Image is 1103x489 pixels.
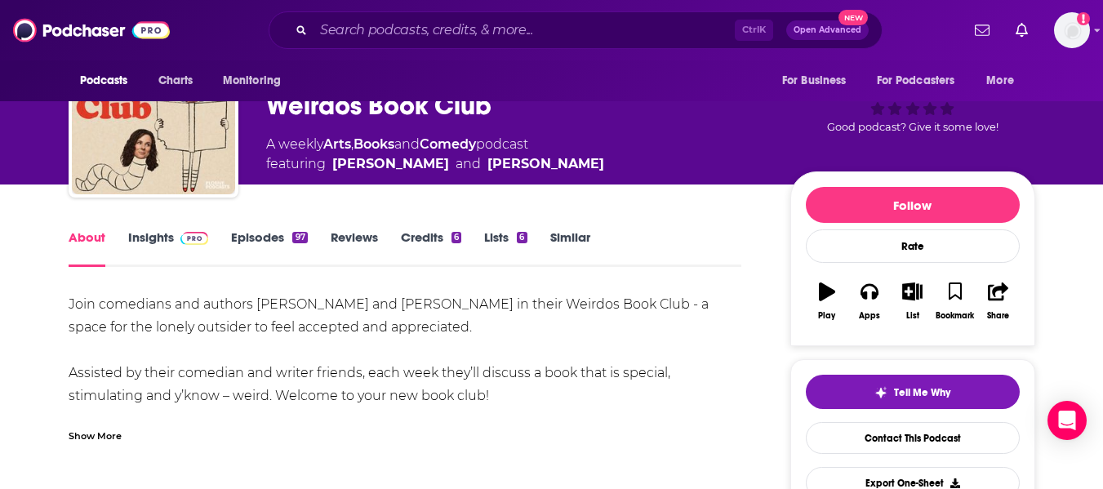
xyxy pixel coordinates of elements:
[1047,401,1087,440] div: Open Intercom Messenger
[292,232,307,243] div: 97
[806,272,848,331] button: Play
[806,422,1020,454] a: Contact This Podcast
[891,272,933,331] button: List
[484,229,527,267] a: Lists6
[180,232,209,245] img: Podchaser Pro
[517,232,527,243] div: 6
[794,26,861,34] span: Open Advanced
[986,69,1014,92] span: More
[874,386,887,399] img: tell me why sparkle
[13,15,170,46] img: Podchaser - Follow, Share and Rate Podcasts
[323,136,351,152] a: Arts
[934,272,976,331] button: Bookmark
[866,65,979,96] button: open menu
[148,65,203,96] a: Charts
[968,16,996,44] a: Show notifications dropdown
[550,229,590,267] a: Similar
[332,154,449,174] a: Sara Pascoe
[420,136,476,152] a: Comedy
[231,229,307,267] a: Episodes97
[351,136,354,152] span: ,
[906,311,919,321] div: List
[223,69,281,92] span: Monitoring
[266,135,604,174] div: A weekly podcast
[451,232,461,243] div: 6
[838,10,868,25] span: New
[877,69,955,92] span: For Podcasters
[936,311,974,321] div: Bookmark
[735,20,773,41] span: Ctrl K
[1009,16,1034,44] a: Show notifications dropdown
[806,187,1020,223] button: Follow
[354,136,394,152] a: Books
[80,69,128,92] span: Podcasts
[894,386,950,399] span: Tell Me Why
[782,69,847,92] span: For Business
[456,154,481,174] span: and
[806,229,1020,263] div: Rate
[806,375,1020,409] button: tell me why sparkleTell Me Why
[211,65,302,96] button: open menu
[987,311,1009,321] div: Share
[487,154,604,174] a: Cariad Lloyd
[1077,12,1090,25] svg: Add a profile image
[72,31,235,194] img: Sara & Cariad's Weirdos Book Club
[1054,12,1090,48] img: User Profile
[827,121,998,133] span: Good podcast? Give it some love!
[266,154,604,174] span: featuring
[314,17,735,43] input: Search podcasts, credits, & more...
[771,65,867,96] button: open menu
[848,272,891,331] button: Apps
[976,272,1019,331] button: Share
[69,65,149,96] button: open menu
[859,311,880,321] div: Apps
[128,229,209,267] a: InsightsPodchaser Pro
[401,229,461,267] a: Credits6
[331,229,378,267] a: Reviews
[975,65,1034,96] button: open menu
[818,311,835,321] div: Play
[394,136,420,152] span: and
[269,11,883,49] div: Search podcasts, credits, & more...
[1054,12,1090,48] span: Logged in as alisoncerri
[786,20,869,40] button: Open AdvancedNew
[69,229,105,267] a: About
[1054,12,1090,48] button: Show profile menu
[158,69,193,92] span: Charts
